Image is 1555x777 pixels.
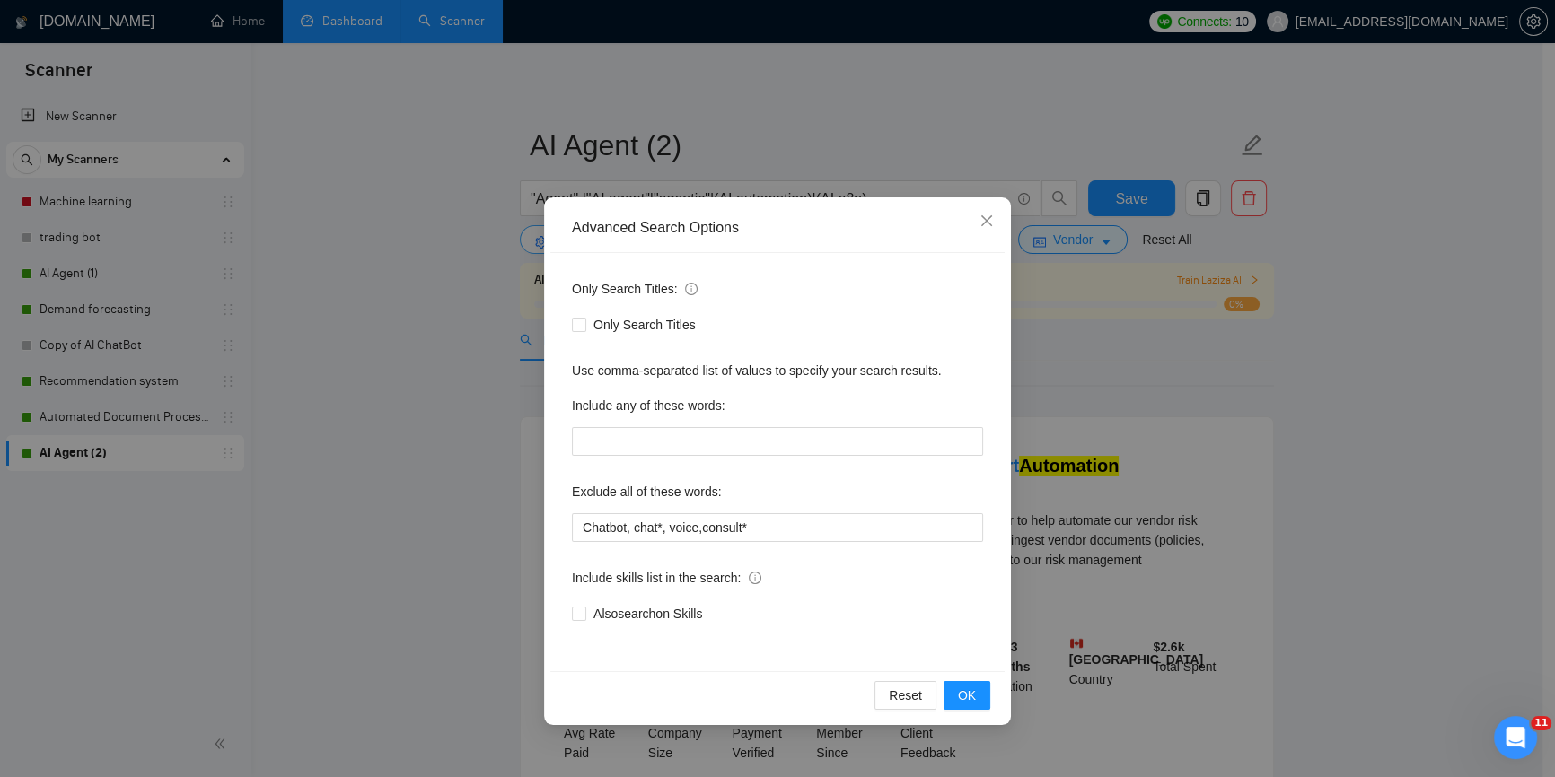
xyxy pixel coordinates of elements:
span: info-circle [749,572,761,584]
span: OK [958,685,976,705]
span: Reset [889,685,922,705]
span: Also search on Skills [586,604,709,624]
span: Include skills list in the search: [572,568,761,588]
span: info-circle [685,283,698,295]
label: Include any of these words: [572,391,725,420]
label: Exclude all of these words: [572,477,722,506]
button: OK [944,681,990,710]
span: 11 [1531,716,1551,730]
span: Only Search Titles [586,315,703,335]
button: Reset [874,681,936,710]
div: Use comma-separated list of values to specify your search results. [572,361,983,380]
span: Only Search Titles: [572,279,698,299]
div: Advanced Search Options [572,218,983,238]
button: Close [962,197,1011,246]
iframe: Intercom live chat [1494,716,1537,759]
span: close [980,214,994,228]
